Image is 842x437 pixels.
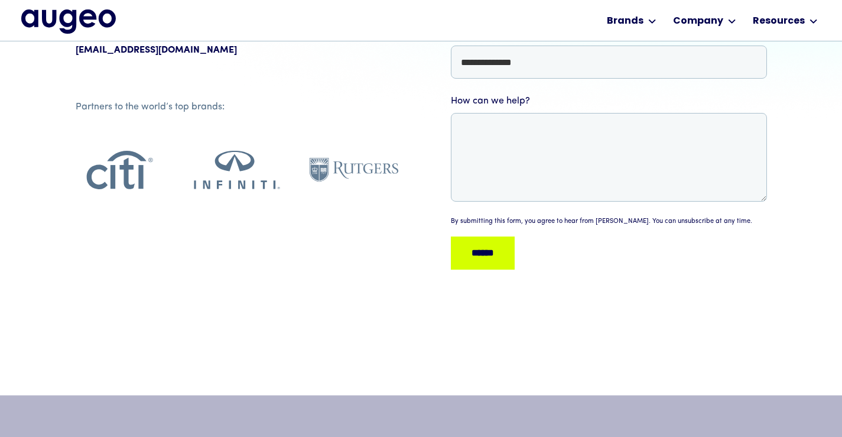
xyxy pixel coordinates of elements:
[21,9,116,33] a: home
[76,100,398,114] div: Partners to the world’s top brands:
[673,14,723,28] div: Company
[76,43,237,57] a: [EMAIL_ADDRESS][DOMAIN_NAME]
[451,217,752,227] div: By submitting this form, you agree to hear from [PERSON_NAME]. You can unsubscribe at any time.
[21,9,116,33] img: Augeo's full logo in midnight blue.
[451,94,767,108] label: How can we help?
[607,14,643,28] div: Brands
[753,14,805,28] div: Resources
